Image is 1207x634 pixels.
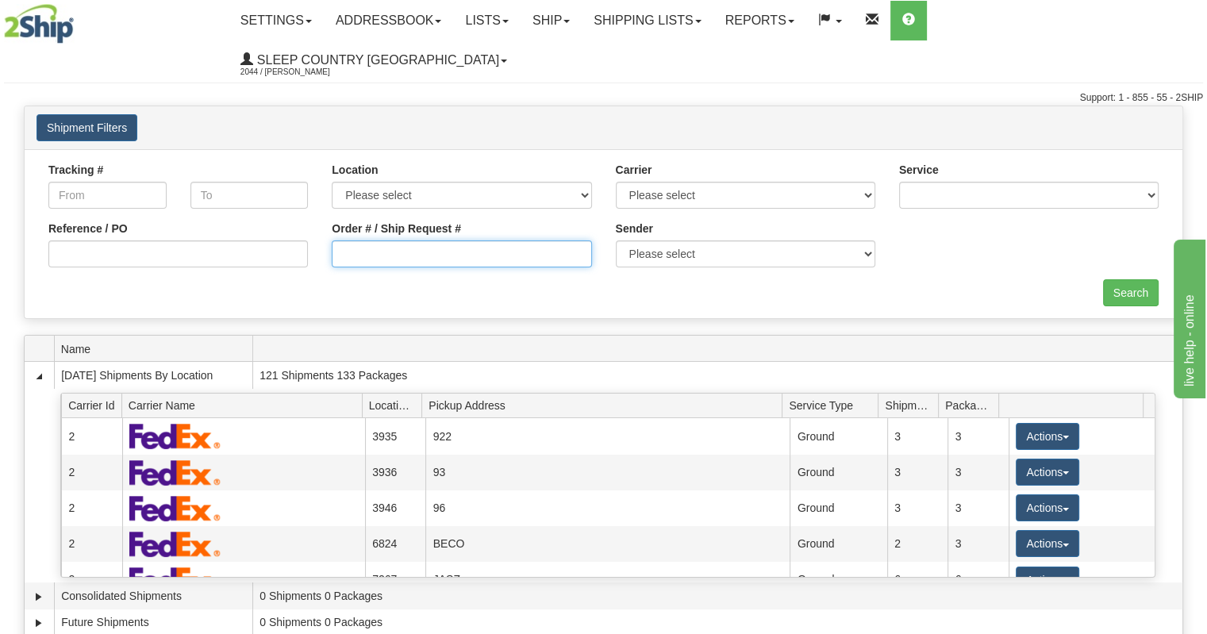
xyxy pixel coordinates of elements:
[54,362,252,389] td: [DATE] Shipments By Location
[887,490,948,526] td: 3
[616,162,652,178] label: Carrier
[252,362,1182,389] td: 121 Shipments 133 Packages
[61,490,122,526] td: 2
[31,368,47,384] a: Collapse
[48,221,128,236] label: Reference / PO
[365,526,426,562] td: 6824
[425,562,790,597] td: JASZ
[48,162,103,178] label: Tracking #
[1103,279,1159,306] input: Search
[129,567,221,593] img: FedEx Express®
[899,162,939,178] label: Service
[887,562,948,597] td: 6
[129,423,221,449] img: FedEx Express®
[129,459,221,486] img: FedEx Express®
[332,221,461,236] label: Order # / Ship Request #
[887,418,948,454] td: 3
[425,418,790,454] td: 922
[61,336,252,361] span: Name
[61,418,122,454] td: 2
[1170,236,1205,398] iframe: chat widget
[61,455,122,490] td: 2
[48,182,167,209] input: From
[885,393,938,417] span: Shipments
[54,582,252,609] td: Consolidated Shipments
[365,418,426,454] td: 3935
[332,162,378,178] label: Location
[190,182,309,209] input: To
[945,393,998,417] span: Packages
[790,562,886,597] td: Ground
[425,526,790,562] td: BECO
[425,455,790,490] td: 93
[616,221,653,236] label: Sender
[425,490,790,526] td: 96
[365,490,426,526] td: 3946
[790,418,886,454] td: Ground
[229,40,519,80] a: Sleep Country [GEOGRAPHIC_DATA] 2044 / [PERSON_NAME]
[12,10,147,29] div: live help - online
[948,526,1009,562] td: 3
[948,562,1009,597] td: 6
[453,1,520,40] a: Lists
[253,53,499,67] span: Sleep Country [GEOGRAPHIC_DATA]
[369,393,422,417] span: Location Id
[324,1,454,40] a: Addressbook
[129,531,221,557] img: FedEx Express®
[582,1,713,40] a: Shipping lists
[31,589,47,605] a: Expand
[1016,530,1079,557] button: Actions
[240,64,359,80] span: 2044 / [PERSON_NAME]
[37,114,137,141] button: Shipment Filters
[1016,423,1079,450] button: Actions
[252,582,1182,609] td: 0 Shipments 0 Packages
[790,526,886,562] td: Ground
[4,4,74,44] img: logo2044.jpg
[31,615,47,631] a: Expand
[129,495,221,521] img: FedEx Express®
[948,490,1009,526] td: 3
[789,393,878,417] span: Service Type
[948,418,1009,454] td: 3
[365,455,426,490] td: 3936
[887,455,948,490] td: 3
[68,393,121,417] span: Carrier Id
[1016,494,1079,521] button: Actions
[365,562,426,597] td: 7267
[521,1,582,40] a: Ship
[948,455,1009,490] td: 3
[1016,567,1079,594] button: Actions
[229,1,324,40] a: Settings
[1016,459,1079,486] button: Actions
[61,526,122,562] td: 2
[4,91,1203,105] div: Support: 1 - 855 - 55 - 2SHIP
[887,526,948,562] td: 2
[790,455,886,490] td: Ground
[61,562,122,597] td: 2
[790,490,886,526] td: Ground
[429,393,782,417] span: Pickup Address
[713,1,806,40] a: Reports
[129,393,362,417] span: Carrier Name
